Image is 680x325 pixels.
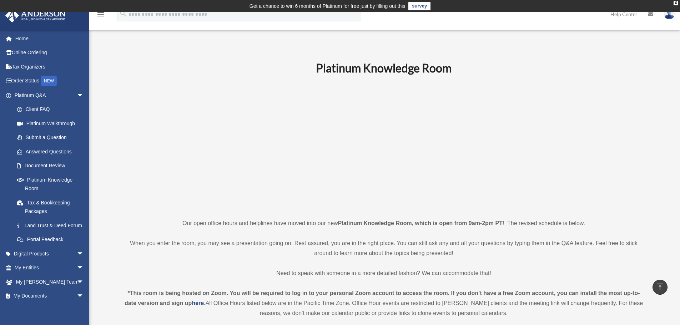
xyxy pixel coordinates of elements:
[5,88,95,102] a: Platinum Q&Aarrow_drop_down
[5,74,95,88] a: Order StatusNEW
[408,2,430,10] a: survey
[10,131,95,145] a: Submit a Question
[122,268,645,278] p: Need to speak with someone in a more detailed fashion? We can accommodate that!
[5,60,95,74] a: Tax Organizers
[77,247,91,261] span: arrow_drop_down
[41,76,57,86] div: NEW
[96,10,105,19] i: menu
[5,289,95,303] a: My Documentsarrow_drop_down
[77,261,91,275] span: arrow_drop_down
[656,283,664,291] i: vertical_align_top
[664,9,675,19] img: User Pic
[204,300,205,306] strong: .
[3,9,68,22] img: Anderson Advisors Platinum Portal
[277,85,491,205] iframe: 231110_Toby_KnowledgeRoom
[10,102,95,117] a: Client FAQ
[10,173,91,195] a: Platinum Knowledge Room
[10,159,95,173] a: Document Review
[316,61,452,75] b: Platinum Knowledge Room
[653,280,668,295] a: vertical_align_top
[10,116,95,131] a: Platinum Walkthrough
[122,288,645,318] div: All Office Hours listed below are in the Pacific Time Zone. Office Hour events are restricted to ...
[125,290,640,306] strong: *This room is being hosted on Zoom. You will be required to log in to your personal Zoom account ...
[122,218,645,228] p: Our open office hours and helplines have moved into our new ! The revised schedule is below.
[5,31,95,46] a: Home
[10,233,95,247] a: Portal Feedback
[5,261,95,275] a: My Entitiesarrow_drop_down
[122,238,645,258] p: When you enter the room, you may see a presentation going on. Rest assured, you are in the right ...
[77,275,91,289] span: arrow_drop_down
[119,10,127,17] i: search
[10,218,95,233] a: Land Trust & Deed Forum
[10,144,95,159] a: Answered Questions
[10,195,95,218] a: Tax & Bookkeeping Packages
[77,88,91,103] span: arrow_drop_down
[192,300,204,306] a: here
[250,2,406,10] div: Get a chance to win 6 months of Platinum for free just by filling out this
[96,12,105,19] a: menu
[5,46,95,60] a: Online Ordering
[5,275,95,289] a: My [PERSON_NAME] Teamarrow_drop_down
[77,289,91,304] span: arrow_drop_down
[674,1,678,5] div: close
[5,247,95,261] a: Digital Productsarrow_drop_down
[338,220,503,226] strong: Platinum Knowledge Room, which is open from 9am-2pm PT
